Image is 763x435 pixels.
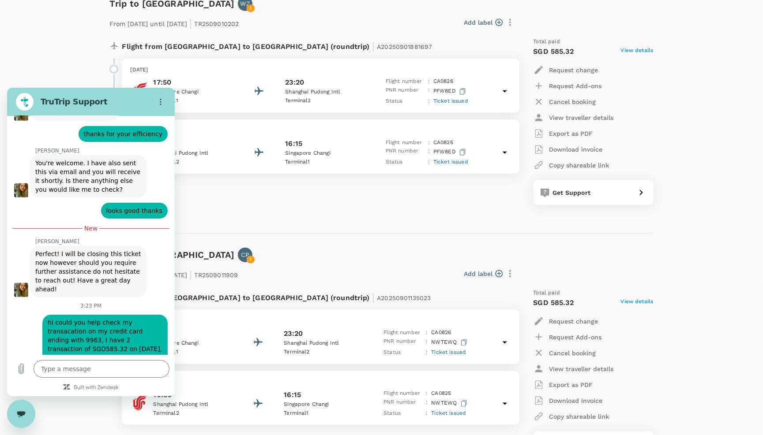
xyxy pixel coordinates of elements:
p: Export as PDF [549,380,593,389]
p: 17:50 [154,328,233,339]
p: [DATE] [131,66,511,74]
button: Copy shareable link [534,409,609,424]
p: Status [383,409,422,418]
p: Shanghai Pudong Intl [285,88,365,97]
button: Request Add-ons [534,78,602,94]
p: : [426,389,428,398]
p: Flight number [383,328,422,337]
p: Copy shareable link [549,412,609,421]
p: Cancel booking [549,97,596,106]
p: : [428,138,430,147]
button: Download invoice [534,393,603,409]
p: : [428,86,430,97]
span: Ticket issued [431,349,466,355]
span: View details [621,46,654,57]
p: Shanghai Pudong Intl [154,400,233,409]
p: Flight number [386,77,425,86]
span: looks good thanks [99,119,155,127]
p: [PERSON_NAME] [28,150,168,157]
span: Get Support [553,189,591,196]
p: CP [241,250,249,259]
button: Add label [464,18,503,27]
button: Upload file [5,272,23,290]
span: A20250901881697 [377,43,432,50]
p: 3:23 PM [73,215,94,222]
span: New [77,136,91,145]
p: : [428,158,430,167]
img: Air China [131,394,148,411]
p: CA 0825 [431,389,451,398]
p: Terminal 2 [154,409,233,418]
p: : [426,348,428,357]
p: Status [386,158,425,167]
p: Shanghai Pudong Intl [154,149,233,158]
p: Flight from [GEOGRAPHIC_DATA] to [GEOGRAPHIC_DATA] (roundtrip) [122,289,431,305]
p: Singapore Changi [154,339,233,348]
p: Terminal 1 [154,97,233,105]
p: Shanghai Pudong Intl [284,339,363,348]
p: 16:15 [284,390,301,400]
p: Cancel booking [549,349,596,357]
p: SGD 585.32 [534,297,574,308]
span: | [372,40,375,52]
p: PNR number [386,86,425,97]
p: 10:30 [154,390,233,400]
p: CA 0826 [431,328,451,337]
p: : [428,97,430,106]
span: Ticket issued [431,410,466,416]
button: View traveller details [534,361,614,377]
p: Request change [549,317,598,326]
button: View traveller details [534,110,614,126]
button: Copy shareable link [534,157,609,173]
p: Request change [549,66,598,74]
p: [DATE] [131,378,511,387]
p: Terminal 1 [154,348,233,357]
p: PFW8ED [433,86,468,97]
span: Ticket issued [433,98,468,104]
p: Terminal 1 [284,409,363,418]
p: 16:15 [285,138,302,149]
p: 23:20 [285,77,304,88]
button: Cancel booking [534,94,596,110]
button: Download invoice [534,141,603,157]
button: Request change [534,313,598,329]
p: PNR number [386,147,425,158]
p: Status [383,348,422,357]
p: SGD 585.32 [534,46,574,57]
p: 23:20 [284,328,303,339]
p: Terminal 2 [285,97,365,105]
p: Copy shareable link [549,161,609,170]
p: CA 0826 [433,77,453,86]
button: Add label [464,269,503,278]
p: PNR number [383,398,422,409]
p: View traveller details [549,364,614,373]
p: Status [386,97,425,106]
p: CA 0825 [433,138,453,147]
a: Built with Zendesk: Visit the Zendesk website in a new tab [67,297,112,303]
p: PFW8ED [433,147,468,158]
span: A20250901135023 [377,294,431,301]
p: 10:30 [154,138,233,149]
button: Request change [534,62,598,78]
button: Cancel booking [534,345,596,361]
button: Export as PDF [534,377,593,393]
p: : [426,337,428,348]
p: Flight number [386,138,425,147]
p: [DATE] [131,317,511,326]
p: 17:50 [154,77,233,88]
p: [DATE] [131,127,511,136]
button: Export as PDF [534,126,593,141]
span: | [189,268,192,281]
span: | [189,17,192,30]
p: : [426,398,428,409]
p: Flight from [GEOGRAPHIC_DATA] to [GEOGRAPHIC_DATA] (roundtrip) [122,37,432,53]
p: Singapore Changi [284,400,363,409]
img: Air China [131,82,148,99]
span: Total paid [534,289,560,297]
p: Terminal 1 [285,158,365,167]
